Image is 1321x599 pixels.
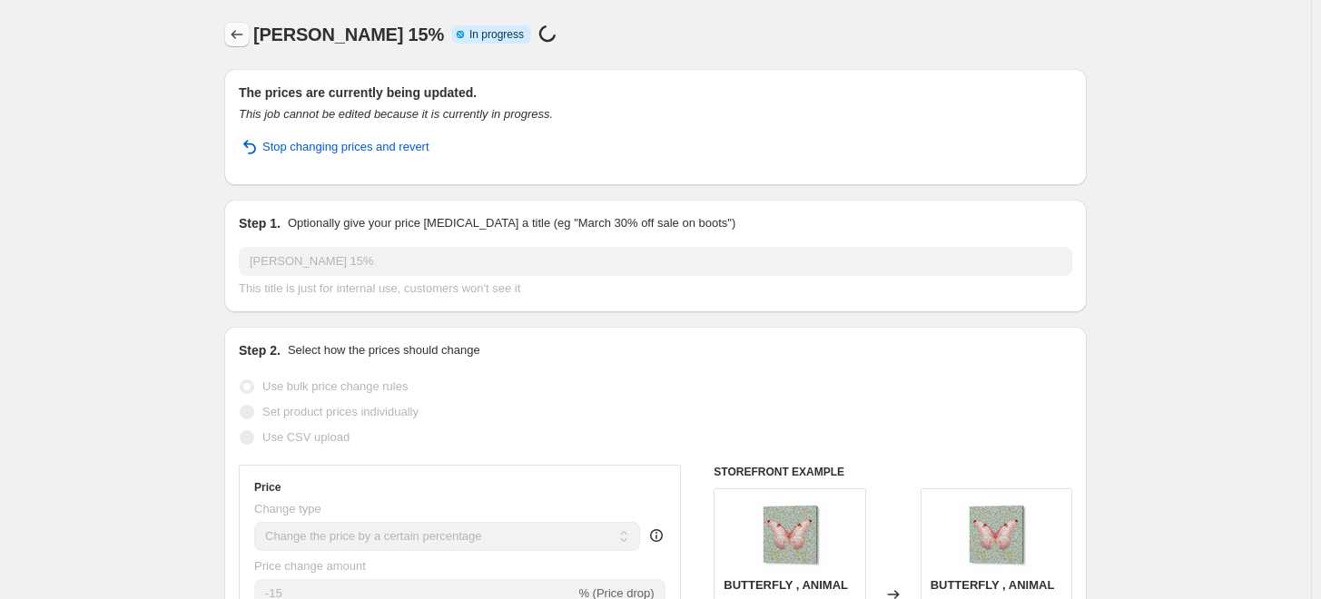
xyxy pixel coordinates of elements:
[262,138,429,156] span: Stop changing prices and revert
[254,502,321,516] span: Change type
[262,405,419,418] span: Set product prices individually
[754,498,826,571] img: GalleryWrap-Butterfly-SueSkellern-resized_80x.jpg
[224,22,250,47] button: Price change jobs
[262,379,408,393] span: Use bulk price change rules
[262,430,350,444] span: Use CSV upload
[960,498,1032,571] img: GalleryWrap-Butterfly-SueSkellern-resized_80x.jpg
[288,214,735,232] p: Optionally give your price [MEDICAL_DATA] a title (eg "March 30% off sale on boots")
[469,27,524,42] span: In progress
[239,341,281,359] h2: Step 2.
[254,559,366,573] span: Price change amount
[239,281,520,295] span: This title is just for internal use, customers won't see it
[647,526,665,545] div: help
[228,133,440,162] button: Stop changing prices and revert
[254,480,281,495] h3: Price
[239,107,553,121] i: This job cannot be edited because it is currently in progress.
[239,214,281,232] h2: Step 1.
[239,83,1072,102] h2: The prices are currently being updated.
[288,341,480,359] p: Select how the prices should change
[253,25,444,44] span: [PERSON_NAME] 15%
[714,465,1072,479] h6: STOREFRONT EXAMPLE
[239,247,1072,276] input: 30% off holiday sale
